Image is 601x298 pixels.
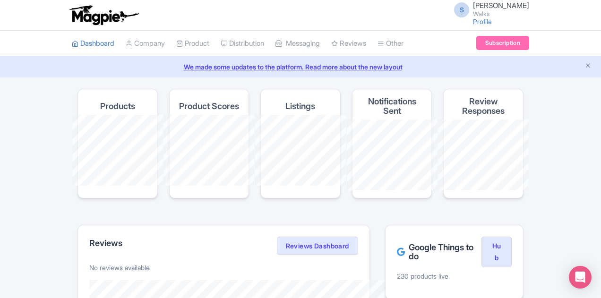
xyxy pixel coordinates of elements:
[100,102,135,111] h4: Products
[176,31,209,57] a: Product
[397,271,512,281] p: 230 products live
[378,31,404,57] a: Other
[221,31,264,57] a: Distribution
[454,2,469,17] span: S
[481,237,512,268] a: Hub
[331,31,366,57] a: Reviews
[89,238,122,248] h2: Reviews
[451,97,515,116] h4: Review Responses
[285,102,315,111] h4: Listings
[448,2,529,17] a: S [PERSON_NAME] Walks
[473,1,529,10] span: [PERSON_NAME]
[397,243,481,262] h2: Google Things to do
[275,31,320,57] a: Messaging
[569,266,592,289] div: Open Intercom Messenger
[126,31,165,57] a: Company
[72,31,114,57] a: Dashboard
[89,263,358,272] p: No reviews available
[584,61,592,72] button: Close announcement
[67,5,140,26] img: logo-ab69f6fb50320c5b225c76a69d11143b.png
[179,102,239,111] h4: Product Scores
[473,11,529,17] small: Walks
[277,237,358,255] a: Reviews Dashboard
[473,17,492,26] a: Profile
[360,97,424,116] h4: Notifications Sent
[6,62,595,72] a: We made some updates to the platform. Read more about the new layout
[476,36,529,50] a: Subscription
